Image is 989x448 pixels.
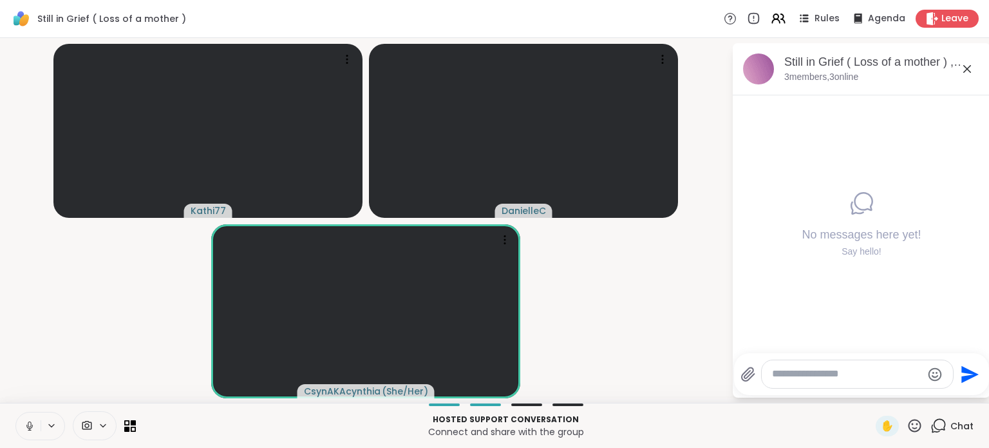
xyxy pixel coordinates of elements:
div: Say hello! [802,246,921,258]
div: Still in Grief ( Loss of a mother ) , [DATE] [784,54,980,70]
span: DanielleC [502,204,546,217]
button: Send [954,360,983,389]
span: ✋ [881,418,894,434]
span: ( She/Her ) [382,385,428,398]
span: Kathi77 [191,204,226,217]
img: Still in Grief ( Loss of a mother ) , Oct 10 [743,54,774,84]
p: Hosted support conversation [144,414,868,425]
span: Agenda [868,12,905,25]
span: Chat [950,420,974,433]
p: Connect and share with the group [144,425,868,438]
textarea: Type your message [772,367,922,381]
span: CsynAKAcynthia [304,385,381,398]
span: Still in Grief ( Loss of a mother ) [37,12,186,25]
span: Rules [815,12,840,25]
p: 3 members, 3 online [784,71,858,84]
span: Leave [941,12,968,25]
button: Emoji picker [927,367,943,382]
img: ShareWell Logomark [10,8,32,30]
h4: No messages here yet! [802,227,921,243]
